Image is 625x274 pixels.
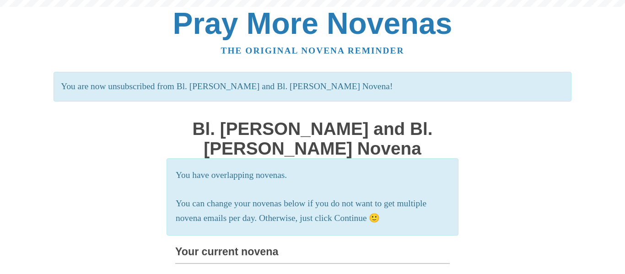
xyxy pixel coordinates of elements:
[175,119,450,158] h1: Bl. [PERSON_NAME] and Bl. [PERSON_NAME] Novena
[54,72,571,102] p: You are now unsubscribed from Bl. [PERSON_NAME] and Bl. [PERSON_NAME] Novena!
[175,246,450,264] h3: Your current novena
[173,6,453,40] a: Pray More Novenas
[176,168,449,183] p: You have overlapping novenas.
[221,46,404,55] a: The original novena reminder
[176,196,449,226] p: You can change your novenas below if you do not want to get multiple novena emails per day. Other...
